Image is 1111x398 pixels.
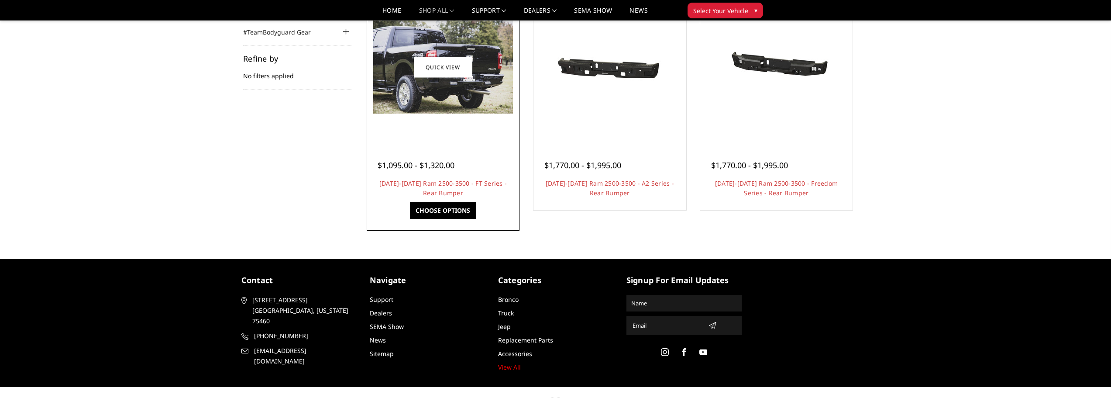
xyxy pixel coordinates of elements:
[382,7,401,20] a: Home
[243,55,351,90] div: No filters applied
[370,309,392,317] a: Dealers
[254,346,355,367] span: [EMAIL_ADDRESS][DOMAIN_NAME]
[498,295,519,304] a: Bronco
[544,160,621,170] span: $1,770.00 - $1,995.00
[243,28,322,37] a: #TeamBodyguard Gear
[370,274,485,286] h5: Navigate
[626,274,742,286] h5: signup for email updates
[540,36,680,99] img: 2019-2025 Ram 2500-3500 - A2 Series - Rear Bumper
[688,3,763,18] button: Select Your Vehicle
[379,179,507,197] a: [DATE]-[DATE] Ram 2500-3500 - FT Series - Rear Bumper
[241,274,357,286] h5: contact
[370,322,404,331] a: SEMA Show
[498,336,553,344] a: Replacement Parts
[498,363,521,371] a: View All
[546,179,674,197] a: [DATE]-[DATE] Ram 2500-3500 - A2 Series - Rear Bumper
[498,350,532,358] a: Accessories
[498,309,514,317] a: Truck
[629,318,705,332] input: Email
[370,295,393,304] a: Support
[754,6,757,15] span: ▾
[410,202,476,219] a: Choose Options
[711,160,788,170] span: $1,770.00 - $1,995.00
[241,346,357,367] a: [EMAIL_ADDRESS][DOMAIN_NAME]
[629,7,647,20] a: News
[498,322,511,331] a: Jeep
[498,274,613,286] h5: Categories
[414,57,472,77] a: Quick view
[378,160,454,170] span: $1,095.00 - $1,320.00
[524,7,557,20] a: Dealers
[472,7,506,20] a: Support
[370,336,386,344] a: News
[419,7,454,20] a: shop all
[254,331,355,341] span: [PHONE_NUMBER]
[574,7,612,20] a: SEMA Show
[373,21,513,114] img: 2019-2025 Ram 2500-3500 - FT Series - Rear Bumper
[693,6,748,15] span: Select Your Vehicle
[252,295,354,326] span: [STREET_ADDRESS] [GEOGRAPHIC_DATA], [US_STATE] 75460
[370,350,394,358] a: Sitemap
[243,55,351,62] h5: Refine by
[715,179,838,197] a: [DATE]-[DATE] Ram 2500-3500 - Freedom Series - Rear Bumper
[628,296,740,310] input: Name
[241,331,357,341] a: [PHONE_NUMBER]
